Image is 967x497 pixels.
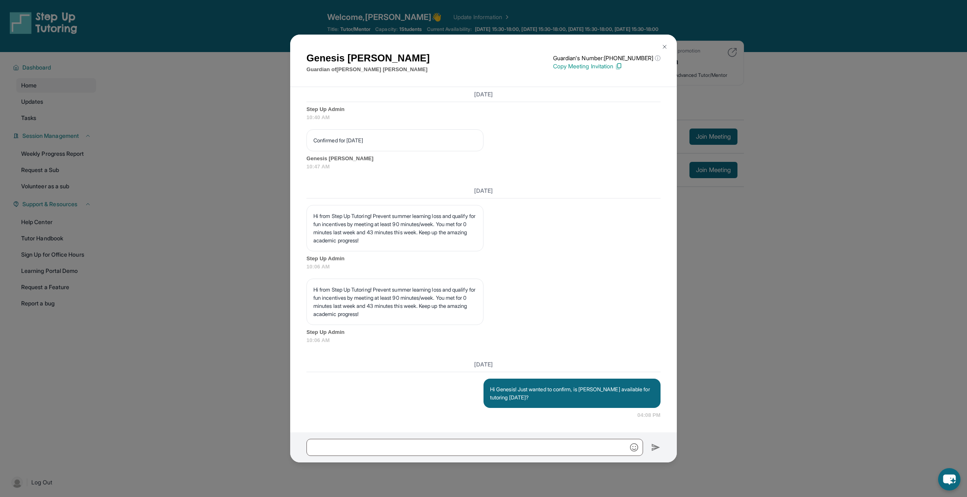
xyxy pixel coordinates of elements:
[306,90,661,98] h3: [DATE]
[490,385,654,401] p: Hi Genesis! Just wanted to confirm, is [PERSON_NAME] available for tutoring [DATE]?
[306,263,661,271] span: 10:06 AM
[306,105,661,113] span: Step Up Admin
[306,360,661,368] h3: [DATE]
[306,328,661,336] span: Step Up Admin
[615,63,622,70] img: Copy Icon
[655,54,661,62] span: ⓘ
[553,54,661,62] p: Guardian's Number: [PHONE_NUMBER]
[313,212,477,244] p: Hi from Step Up Tutoring! Prevent summer learning loss and qualify for fun incentives by meeting ...
[306,155,661,163] span: Genesis [PERSON_NAME]
[938,468,960,490] button: chat-button
[306,255,661,263] span: Step Up Admin
[313,286,477,318] p: Hi from Step Up Tutoring! Prevent summer learning loss and qualify for fun incentives by meeting ...
[630,443,638,451] img: Emoji
[651,443,661,452] img: Send icon
[661,44,668,50] img: Close Icon
[306,336,661,344] span: 10:06 AM
[306,65,430,74] p: Guardian of [PERSON_NAME] [PERSON_NAME]
[313,136,477,144] p: Confirmed for [DATE]
[306,113,661,122] span: 10:40 AM
[306,51,430,65] h1: Genesis [PERSON_NAME]
[553,62,661,70] p: Copy Meeting Invitation
[306,187,661,195] h3: [DATE]
[306,163,661,171] span: 10:47 AM
[637,411,661,419] span: 04:08 PM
